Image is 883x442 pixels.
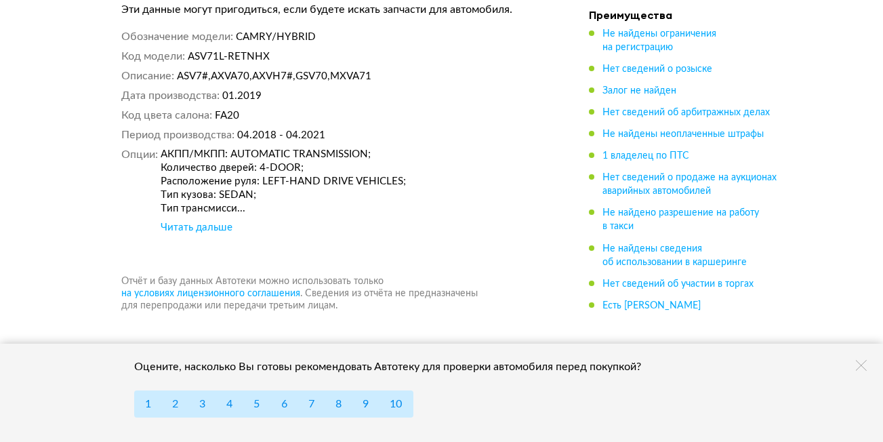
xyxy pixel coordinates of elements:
[602,129,764,139] span: Не найдены неоплаченные штрафы
[602,29,716,52] span: Не найдены ограничения на регистрацию
[325,390,352,418] button: 8
[134,360,659,374] div: Оцените, насколько Вы готовы рекомендовать Автотеку для проверки автомобиля перед покупкой?
[602,208,759,231] span: Не найдено разрешение на работу в такси
[602,108,770,117] span: Нет сведений об арбитражных делах
[121,289,300,298] span: на условиях лицензионного соглашения
[215,110,239,121] span: FA20
[237,130,325,140] span: 04.2018 - 04.2021
[121,108,212,123] dt: Код цвета салона
[352,390,379,418] button: 9
[177,71,371,81] span: ASV7#,AXVA70,AXVH7#,GSV70,MXVA71
[121,148,158,235] dt: Опции
[121,30,233,44] dt: Обозначение модели
[602,151,689,161] span: 1 владелец по ПТС
[121,49,185,64] dt: Код модели
[589,8,779,22] h4: Преимущества
[226,399,232,409] span: 4
[297,390,325,418] button: 7
[145,399,151,409] span: 1
[379,390,413,418] button: 10
[188,52,270,62] span: ASV71L-RETNHX
[602,86,676,96] span: Залог не найден
[602,64,712,74] span: Нет сведений о розыске
[121,128,234,142] dt: Период производства
[602,279,754,288] span: Нет сведений об участии в торгах
[121,89,220,103] dt: Дата производства
[105,275,564,312] div: Отчёт и базу данных Автотеки можно использовать только . Сведения из отчёта не предназначены для ...
[161,390,189,418] button: 2
[602,243,747,266] span: Не найдены сведения об использовании в каршеринге
[172,399,178,409] span: 2
[243,390,270,418] button: 5
[236,32,316,42] span: CAMRY/HYBRID
[161,148,548,216] div: АКПП/МКПП: AUTOMATIC TRANSMISSION; Количество дверей: 4-DOOR; Расположение руля: LEFT-HAND DRIVE ...
[390,399,402,409] span: 10
[121,69,174,83] dt: Описание
[602,173,777,196] span: Нет сведений о продаже на аукционах аварийных автомобилей
[363,399,369,409] span: 9
[222,91,262,101] span: 01.2019
[335,399,342,409] span: 8
[215,390,243,418] button: 4
[188,390,216,418] button: 3
[134,390,162,418] button: 1
[602,300,701,310] span: Есть [PERSON_NAME]
[253,399,260,409] span: 5
[121,3,548,16] p: Эти данные могут пригодиться, если будете искать запчасти для автомобиля.
[281,399,287,409] span: 6
[161,221,232,235] div: Читать дальше
[199,399,205,409] span: 3
[308,399,314,409] span: 7
[270,390,298,418] button: 6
